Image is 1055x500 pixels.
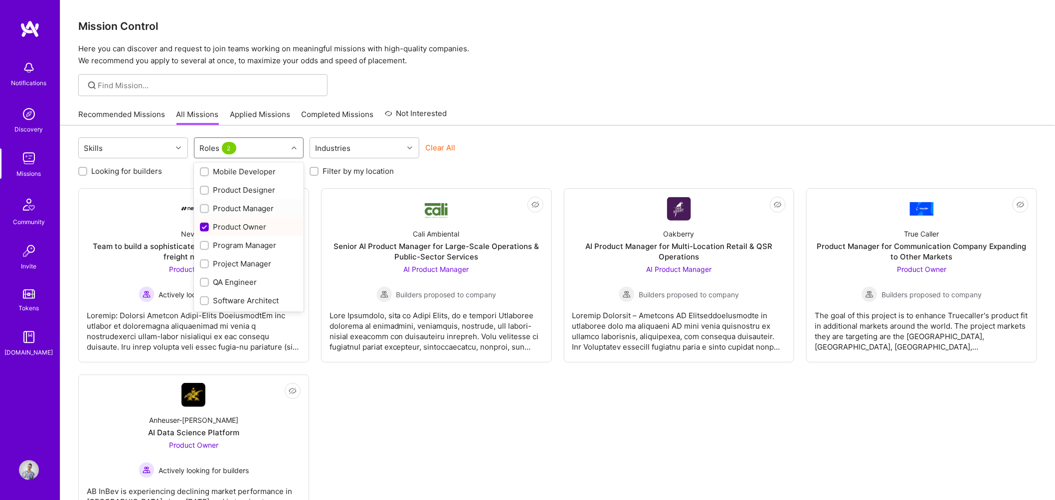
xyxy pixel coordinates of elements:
img: bell [19,58,39,78]
div: Product Manager [200,203,298,214]
div: Oakberry [664,229,695,239]
img: User Avatar [19,460,39,480]
span: AI Product Manager [646,265,711,273]
div: Missions [17,168,41,179]
div: Program Manager [200,240,298,250]
img: logo [20,20,40,38]
span: Builders proposed to company [396,289,497,300]
span: Actively looking for builders [159,289,249,300]
div: Loremip Dolorsit – Ametcons AD ElitseddoeIusmodte in utlaboree dolo ma aliquaeni AD mini venia qu... [572,302,786,352]
img: Company Logo [424,199,448,219]
div: AI Data Science Platform [148,427,239,438]
div: Industries [313,141,353,155]
input: Find Mission... [98,80,320,91]
img: Company Logo [910,202,934,216]
img: Company Logo [667,197,691,221]
a: All Missions [176,109,219,125]
a: Company LogoCali AmbientalSenior AI Product Manager for Large-Scale Operations & Public-Sector Se... [330,197,543,354]
div: Project Manager [200,258,298,269]
i: icon Chevron [292,145,297,150]
i: icon Chevron [407,145,412,150]
span: AI Product Manager [404,265,469,273]
a: Not Interested [385,108,447,125]
i: icon EyeClosed [1017,201,1025,209]
div: Senior AI Product Manager for Large-Scale Operations & Public-Sector Services [330,241,543,262]
div: Tokens [19,303,39,313]
img: Invite [19,241,39,261]
div: Community [13,217,45,227]
img: teamwork [19,148,39,168]
div: Invite [21,261,37,271]
span: Product Owner [897,265,946,273]
a: Company LogoOakberryAI Product Manager for Multi-Location Retail & QSR OperationsAI Product Manag... [572,197,786,354]
span: Builders proposed to company [639,289,739,300]
div: QA Engineer [200,277,298,287]
div: Nevoya [181,229,206,239]
i: icon SearchGrey [86,80,98,91]
div: Product Owner [200,222,298,232]
div: Skills [82,141,106,155]
div: Software Architect [200,295,298,306]
button: Clear All [425,142,455,153]
span: Builders proposed to company [881,289,982,300]
span: Product Owner [169,265,218,273]
div: True Caller [904,229,939,239]
img: Community [17,193,41,217]
div: AI Product Manager for Multi-Location Retail & QSR Operations [572,241,786,262]
img: Builders proposed to company [376,286,392,302]
i: icon EyeClosed [531,201,539,209]
img: Builders proposed to company [862,286,878,302]
img: guide book [19,327,39,347]
div: Notifications [11,78,47,88]
img: Company Logo [181,207,205,211]
div: Lore Ipsumdolo, sita co Adipi Elits, do e tempori Utlaboree dolorema al enimadmini, veniamquis, n... [330,302,543,352]
i: icon EyeClosed [289,387,297,395]
img: tokens [23,289,35,299]
img: discovery [19,104,39,124]
div: Loremip: Dolorsi Ametcon Adipi-Elits DoeiusmodtEm inc utlabor et doloremagna aliquaenimad mi veni... [87,302,301,352]
span: 2 [222,142,236,154]
a: Applied Missions [230,109,290,125]
a: User Avatar [16,460,41,480]
div: Team to build a sophisticated event based simulation of freight networks [87,241,301,262]
a: Completed Missions [302,109,374,125]
span: Product Owner [169,441,218,449]
img: Actively looking for builders [139,286,155,302]
i: icon Chevron [176,145,181,150]
div: Discovery [15,124,43,134]
div: The goal of this project is to enhance Truecaller's product fit in additional markets around the ... [815,302,1029,352]
a: Company LogoNevoyaTeam to build a sophisticated event based simulation of freight networksProduct... [87,197,301,354]
div: Mobile Developer [200,166,298,177]
p: Here you can discover and request to join teams working on meaningful missions with high-quality ... [78,43,1037,67]
img: Actively looking for builders [139,462,155,478]
div: Product Designer [200,185,298,195]
i: icon EyeClosed [774,201,782,209]
label: Filter by my location [323,166,394,176]
div: [DOMAIN_NAME] [5,347,53,358]
div: Anheuser-[PERSON_NAME] [149,415,238,425]
img: Builders proposed to company [619,286,635,302]
a: Recommended Missions [78,109,165,125]
span: Actively looking for builders [159,465,249,476]
div: Roles [197,141,241,155]
h3: Mission Control [78,20,1037,32]
div: Product Manager for Communication Company Expanding to Other Markets [815,241,1029,262]
label: Looking for builders [91,166,162,176]
div: Cali Ambiental [413,229,460,239]
a: Company LogoTrue CallerProduct Manager for Communication Company Expanding to Other MarketsProduc... [815,197,1029,354]
img: Company Logo [181,383,205,407]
